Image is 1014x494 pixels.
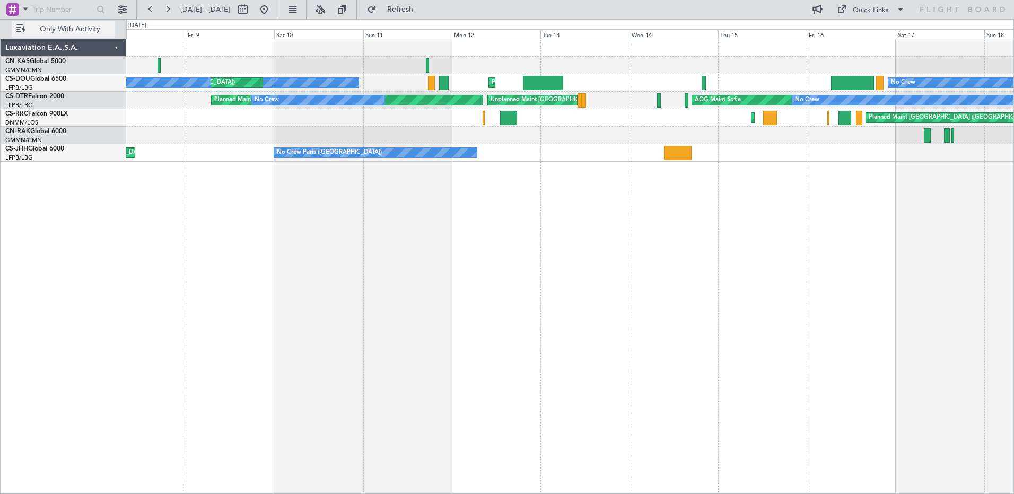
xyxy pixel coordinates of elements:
[362,1,426,18] button: Refresh
[491,92,662,108] div: Unplanned Maint [GEOGRAPHIC_DATA]-[GEOGRAPHIC_DATA]
[363,29,452,39] div: Sun 11
[891,75,915,91] div: No Crew
[5,76,30,82] span: CS-DOU
[5,93,28,100] span: CS-DTR
[28,25,112,33] span: Only With Activity
[5,58,66,65] a: CN-KASGlobal 5000
[695,92,741,108] div: AOG Maint Sofia
[32,2,93,17] input: Trip Number
[630,29,718,39] div: Wed 14
[5,136,42,144] a: GMMN/CMN
[277,145,382,161] div: No Crew Paris ([GEOGRAPHIC_DATA])
[5,84,33,92] a: LFPB/LBG
[5,101,33,109] a: LFPB/LBG
[492,75,659,91] div: Planned Maint [GEOGRAPHIC_DATA] ([GEOGRAPHIC_DATA])
[5,154,33,162] a: LFPB/LBG
[5,111,68,117] a: CS-RRCFalcon 900LX
[97,29,186,39] div: Thu 8
[44,145,211,161] div: Planned Maint [GEOGRAPHIC_DATA] ([GEOGRAPHIC_DATA])
[754,110,921,126] div: Planned Maint [GEOGRAPHIC_DATA] ([GEOGRAPHIC_DATA])
[718,29,807,39] div: Thu 15
[5,58,30,65] span: CN-KAS
[255,92,279,108] div: No Crew
[5,93,64,100] a: CS-DTRFalcon 2000
[5,66,42,74] a: GMMN/CMN
[807,29,895,39] div: Fri 16
[274,29,363,39] div: Sat 10
[896,29,984,39] div: Sat 17
[832,1,910,18] button: Quick Links
[452,29,540,39] div: Mon 12
[5,146,28,152] span: CS-JHH
[5,119,38,127] a: DNMM/LOS
[214,92,378,108] div: Planned Maint [GEOGRAPHIC_DATA]-[GEOGRAPHIC_DATA]
[795,92,819,108] div: No Crew
[128,21,146,30] div: [DATE]
[180,5,230,14] span: [DATE] - [DATE]
[186,29,274,39] div: Fri 9
[853,5,889,16] div: Quick Links
[12,21,115,38] button: Only With Activity
[5,146,64,152] a: CS-JHHGlobal 6000
[378,6,423,13] span: Refresh
[5,128,66,135] a: CN-RAKGlobal 6000
[5,111,28,117] span: CS-RRC
[5,128,30,135] span: CN-RAK
[5,76,66,82] a: CS-DOUGlobal 6500
[540,29,629,39] div: Tue 13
